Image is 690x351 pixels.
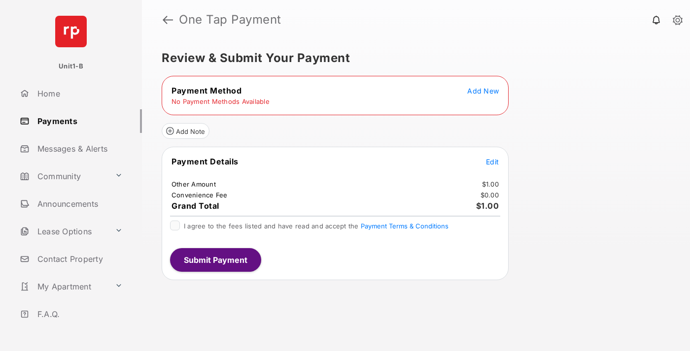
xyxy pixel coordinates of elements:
[172,157,239,166] span: Payment Details
[486,158,499,166] span: Edit
[16,275,111,298] a: My Apartment
[171,97,270,106] td: No Payment Methods Available
[16,137,142,160] a: Messages & Alerts
[16,109,142,133] a: Payments
[361,222,448,230] button: I agree to the fees listed and have read and accept the
[16,192,142,216] a: Announcements
[171,180,216,189] td: Other Amount
[486,157,499,166] button: Edit
[16,164,111,188] a: Community
[16,302,142,326] a: F.A.Q.
[162,52,662,64] h5: Review & Submit Your Payment
[467,86,499,96] button: Add New
[476,201,499,211] span: $1.00
[170,248,261,272] button: Submit Payment
[467,87,499,95] span: Add New
[59,62,83,71] p: Unit1-B
[482,180,499,189] td: $1.00
[172,86,241,96] span: Payment Method
[55,16,87,47] img: svg+xml;base64,PHN2ZyB4bWxucz0iaHR0cDovL3d3dy53My5vcmcvMjAwMC9zdmciIHdpZHRoPSI2NCIgaGVpZ2h0PSI2NC...
[172,201,219,211] span: Grand Total
[480,191,499,199] td: $0.00
[171,191,228,199] td: Convenience Fee
[16,247,142,271] a: Contact Property
[16,220,111,243] a: Lease Options
[179,14,281,26] strong: One Tap Payment
[162,123,209,139] button: Add Note
[16,82,142,105] a: Home
[184,222,448,230] span: I agree to the fees listed and have read and accept the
